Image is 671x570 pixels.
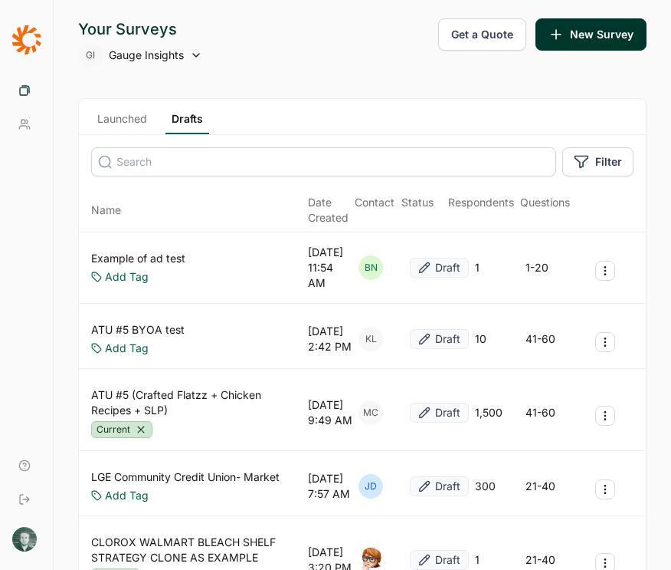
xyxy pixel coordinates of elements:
button: Survey Actions [595,406,615,426]
button: Filter [562,147,633,176]
span: Date Created [308,195,349,226]
div: Contact [355,195,394,226]
div: 1 [475,260,480,275]
span: Filter [595,154,622,170]
div: 1-20 [525,260,548,275]
button: Draft [410,550,469,570]
button: Survey Actions [595,261,615,281]
div: [DATE] 9:49 AM [308,397,352,428]
button: Get a Quote [438,18,526,51]
a: Drafts [165,111,209,134]
div: 21-40 [525,552,555,568]
button: Survey Actions [595,479,615,499]
div: 300 [475,479,496,494]
div: Respondents [448,195,514,226]
div: Status [401,195,434,226]
div: 41-60 [525,405,555,420]
a: Launched [91,111,153,134]
button: Draft [410,476,469,496]
div: MC [358,400,383,425]
div: 1 [475,552,480,568]
div: JD [358,474,383,499]
div: 41-60 [525,331,555,347]
div: 10 [475,331,486,347]
a: Example of ad test [91,251,185,266]
a: ATU #5 BYOA test [91,322,185,338]
span: Name [91,203,121,218]
div: [DATE] 2:42 PM [308,324,352,354]
button: Draft [410,403,469,423]
div: Current [91,421,152,438]
div: KL [358,327,383,351]
a: CLOROX WALMART BLEACH SHELF STRATEGY CLONE AS EXAMPLE [91,535,302,565]
a: Add Tag [105,341,149,356]
a: ATU #5 (Crafted Flatzz + Chicken Recipes + SLP) [91,387,302,418]
input: Search [91,147,556,176]
div: Questions [520,195,570,226]
div: Your Surveys [78,18,202,40]
div: BN [358,255,383,280]
div: 21-40 [525,479,555,494]
span: Gauge Insights [109,48,184,63]
div: 1,500 [475,405,502,420]
img: b7pv4stizgzfqbhznjmj.png [12,527,37,552]
button: New Survey [535,18,646,51]
a: Add Tag [105,488,149,503]
button: Draft [410,329,469,349]
a: Add Tag [105,269,149,285]
button: Draft [410,258,469,278]
button: Survey Actions [595,332,615,352]
div: [DATE] 7:57 AM [308,471,352,502]
a: LGE Community Credit Union- Market [91,470,280,485]
div: GI [78,43,103,68]
div: [DATE] 11:54 AM [308,245,352,291]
